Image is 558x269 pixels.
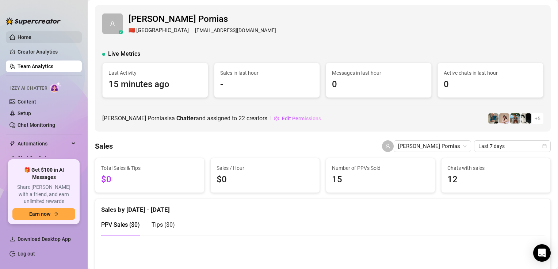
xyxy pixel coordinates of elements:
span: Last 7 days [478,141,546,152]
span: user [110,21,115,26]
span: + 5 [535,114,540,122]
span: Chat Copilot [18,152,69,164]
h4: Sales [95,141,113,151]
img: Chat Copilot [9,156,14,161]
span: Automations [18,138,69,149]
a: Setup [18,110,31,116]
span: $0 [101,173,198,187]
img: Libby [510,113,520,124]
span: Tips ( $0 ) [152,221,175,228]
span: download [9,236,15,242]
span: Edit Permissions [282,116,321,121]
span: Irvin Pornias [398,141,467,152]
span: Sales in last hour [220,69,314,77]
button: Edit Permissions [274,113,321,124]
span: Messages in last hour [332,69,425,77]
div: z [119,30,123,34]
span: Share [PERSON_NAME] with a friend, and earn unlimited rewards [12,184,75,205]
span: Total Sales & Tips [101,164,198,172]
div: Open Intercom Messenger [533,244,551,262]
span: 🎁 Get $100 in AI Messages [12,167,75,181]
span: 12 [447,173,544,187]
a: Creator Analytics [18,46,76,58]
span: Last Activity [108,69,202,77]
span: 15 minutes ago [108,78,202,91]
div: [EMAIL_ADDRESS][DOMAIN_NAME] [129,26,276,35]
span: 22 [238,115,245,122]
span: [PERSON_NAME] Pornias [129,12,276,26]
span: - [220,78,314,91]
a: Content [18,99,36,105]
span: PPV Sales ( $0 ) [101,221,140,228]
span: [PERSON_NAME] Pornias is a and assigned to creators [102,114,267,123]
span: Earn now [29,211,50,217]
span: $0 [217,173,314,187]
span: Izzy AI Chatter [10,85,47,92]
a: Team Analytics [18,63,53,69]
span: [GEOGRAPHIC_DATA] [136,26,189,35]
span: 0 [332,78,425,91]
img: Eavnc [488,113,498,124]
img: AI Chatter [50,82,61,93]
span: Live Metrics [108,50,140,58]
span: calendar [542,144,547,148]
span: Number of PPVs Sold [332,164,429,172]
span: thunderbolt [9,141,15,147]
button: Earn nowarrow-right [12,208,75,220]
span: 🇨🇳 [129,26,135,35]
a: Log out [18,251,35,257]
span: setting [274,116,279,121]
img: anaxmei [499,113,509,124]
div: Sales by [DATE] - [DATE] [101,199,544,215]
span: 15 [332,173,429,187]
span: 0 [444,78,537,91]
span: Chats with sales [447,164,544,172]
span: Download Desktop App [18,236,71,242]
span: Active chats in last hour [444,69,537,77]
a: Chat Monitoring [18,122,55,128]
span: Sales / Hour [217,164,314,172]
img: comicaltaco [521,113,531,124]
span: user [385,144,390,149]
a: Home [18,34,31,40]
span: arrow-right [53,211,58,217]
b: Chatter [176,115,196,122]
img: logo-BBDzfeDw.svg [6,17,61,25]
